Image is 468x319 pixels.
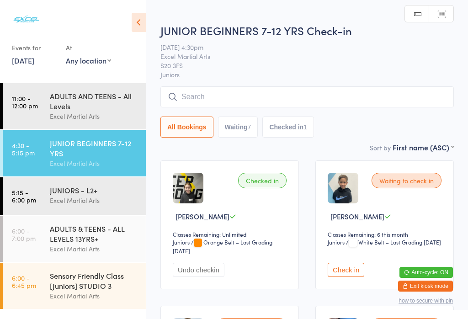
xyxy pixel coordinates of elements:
[160,52,440,61] span: Excel Martial Arts
[12,40,57,55] div: Events for
[3,216,146,262] a: 6:00 -7:00 pmADULTS & TEENS - ALL LEVELS 13YRS+Excel Martial Arts
[66,40,111,55] div: At
[370,143,391,152] label: Sort by
[173,173,203,203] img: image1737980758.png
[160,86,454,107] input: Search
[160,43,440,52] span: [DATE] 4:30pm
[50,244,138,254] div: Excel Martial Arts
[330,212,384,221] span: [PERSON_NAME]
[173,230,289,238] div: Classes Remaining: Unlimited
[160,70,454,79] span: Juniors
[262,117,314,138] button: Checked in1
[328,173,358,203] img: image1757536288.png
[160,23,454,38] h2: JUNIOR BEGINNERS 7-12 YRS Check-in
[248,123,251,131] div: 7
[50,223,138,244] div: ADULTS & TEENS - ALL LEVELS 13YRS+
[9,7,43,31] img: Excel Martial Arts
[12,55,34,65] a: [DATE]
[50,158,138,169] div: Excel Martial Arts
[303,123,307,131] div: 1
[399,298,453,304] button: how to secure with pin
[173,238,190,246] div: Juniors
[3,177,146,215] a: 5:15 -6:00 pmJUNIORS - L2+Excel Martial Arts
[50,195,138,206] div: Excel Martial Arts
[173,263,224,277] button: Undo checkin
[175,212,229,221] span: [PERSON_NAME]
[328,263,364,277] button: Check in
[398,281,453,292] button: Exit kiosk mode
[50,111,138,122] div: Excel Martial Arts
[218,117,258,138] button: Waiting7
[328,230,444,238] div: Classes Remaining: 6 this month
[372,173,441,188] div: Waiting to check in
[328,238,345,246] div: Juniors
[50,138,138,158] div: JUNIOR BEGINNERS 7-12 YRS
[160,117,213,138] button: All Bookings
[160,61,440,70] span: S20 3FS
[50,185,138,195] div: JUNIORS - L2+
[50,271,138,291] div: Sensory Friendly Class [Juniors] STUDIO 3
[173,238,272,255] span: / Orange Belt – Last Grading [DATE]
[3,130,146,176] a: 4:30 -5:15 pmJUNIOR BEGINNERS 7-12 YRSExcel Martial Arts
[399,267,453,278] button: Auto-cycle: ON
[66,55,111,65] div: Any location
[12,189,36,203] time: 5:15 - 6:00 pm
[50,91,138,111] div: ADULTS AND TEENS - All Levels
[50,291,138,301] div: Excel Martial Arts
[3,263,146,309] a: 6:00 -6:45 pmSensory Friendly Class [Juniors] STUDIO 3Excel Martial Arts
[393,142,454,152] div: First name (ASC)
[12,142,35,156] time: 4:30 - 5:15 pm
[238,173,287,188] div: Checked in
[3,83,146,129] a: 11:00 -12:00 pmADULTS AND TEENS - All LevelsExcel Martial Arts
[12,274,36,289] time: 6:00 - 6:45 pm
[12,227,36,242] time: 6:00 - 7:00 pm
[12,95,38,109] time: 11:00 - 12:00 pm
[346,238,441,246] span: / White Belt – Last Grading [DATE]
